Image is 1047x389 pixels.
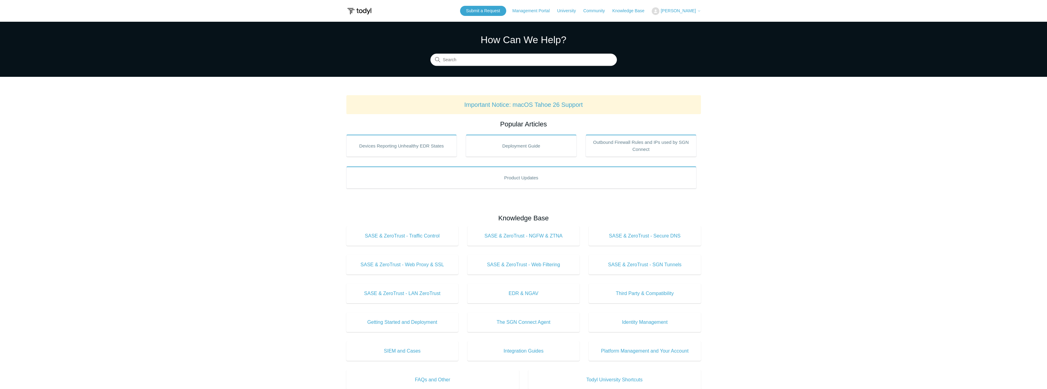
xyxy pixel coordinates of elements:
[598,347,692,355] span: Platform Management and Your Account
[356,376,510,383] span: FAQs and Other
[460,6,506,16] a: Submit a Request
[356,290,449,297] span: SASE & ZeroTrust - LAN ZeroTrust
[356,261,449,268] span: SASE & ZeroTrust - Web Proxy & SSL
[346,6,372,17] img: Todyl Support Center Help Center home page
[477,261,570,268] span: SASE & ZeroTrust - Web Filtering
[467,226,580,246] a: SASE & ZeroTrust - NGFW & ZTNA
[346,213,701,223] h2: Knowledge Base
[346,119,701,129] h2: Popular Articles
[477,319,570,326] span: The SGN Connect Agent
[612,8,651,14] a: Knowledge Base
[598,290,692,297] span: Third Party & Compatibility
[467,341,580,361] a: Integration Guides
[557,8,582,14] a: University
[512,8,556,14] a: Management Portal
[477,232,570,240] span: SASE & ZeroTrust - NGFW & ZTNA
[346,341,459,361] a: SIEM and Cases
[589,284,701,303] a: Third Party & Compatibility
[589,341,701,361] a: Platform Management and Your Account
[346,166,696,189] a: Product Updates
[598,319,692,326] span: Identity Management
[467,255,580,275] a: SASE & ZeroTrust - Web Filtering
[537,376,692,383] span: Todyl University Shortcuts
[467,284,580,303] a: EDR & NGAV
[346,255,459,275] a: SASE & ZeroTrust - Web Proxy & SSL
[652,7,701,15] button: [PERSON_NAME]
[356,319,449,326] span: Getting Started and Deployment
[586,135,696,157] a: Outbound Firewall Rules and IPs used by SGN Connect
[583,8,611,14] a: Community
[467,312,580,332] a: The SGN Connect Agent
[477,347,570,355] span: Integration Guides
[356,347,449,355] span: SIEM and Cases
[661,8,696,13] span: [PERSON_NAME]
[477,290,570,297] span: EDR & NGAV
[356,232,449,240] span: SASE & ZeroTrust - Traffic Control
[430,32,617,47] h1: How Can We Help?
[598,261,692,268] span: SASE & ZeroTrust - SGN Tunnels
[346,312,459,332] a: Getting Started and Deployment
[346,226,459,246] a: SASE & ZeroTrust - Traffic Control
[589,312,701,332] a: Identity Management
[589,255,701,275] a: SASE & ZeroTrust - SGN Tunnels
[464,101,583,108] a: Important Notice: macOS Tahoe 26 Support
[430,54,617,66] input: Search
[598,232,692,240] span: SASE & ZeroTrust - Secure DNS
[346,135,457,157] a: Devices Reporting Unhealthy EDR States
[589,226,701,246] a: SASE & ZeroTrust - Secure DNS
[466,135,577,157] a: Deployment Guide
[346,284,459,303] a: SASE & ZeroTrust - LAN ZeroTrust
